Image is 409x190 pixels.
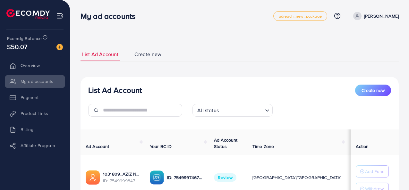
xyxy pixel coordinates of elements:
[103,171,140,177] a: 1031809_AZIZ NEW STORE_1757871375855
[167,174,204,181] p: ID: 7549997467455111175
[252,174,342,181] span: [GEOGRAPHIC_DATA]/[GEOGRAPHIC_DATA]
[252,143,274,150] span: Time Zone
[7,35,42,42] span: Ecomdy Balance
[196,106,220,115] span: All status
[351,12,399,20] a: [PERSON_NAME]
[214,173,236,182] span: Review
[221,104,262,115] input: Search for option
[103,178,140,184] span: ID: 7549999847785594897
[56,44,63,50] img: image
[88,86,142,95] h3: List Ad Account
[355,85,391,96] button: Create new
[279,14,322,18] span: adreach_new_package
[86,143,109,150] span: Ad Account
[7,42,27,51] span: $50.07
[356,143,369,150] span: Action
[56,12,64,20] img: menu
[82,51,118,58] span: List Ad Account
[86,170,100,185] img: ic-ads-acc.e4c84228.svg
[103,171,140,184] div: <span class='underline'>1031809_AZIZ NEW STORE_1757871375855</span></br>7549999847785594897
[273,11,327,21] a: adreach_new_package
[362,87,385,94] span: Create new
[134,51,161,58] span: Create new
[192,104,273,117] div: Search for option
[364,12,399,20] p: [PERSON_NAME]
[150,170,164,185] img: ic-ba-acc.ded83a64.svg
[214,137,238,150] span: Ad Account Status
[150,143,172,150] span: Your BC ID
[365,168,385,175] p: Add Fund
[356,165,389,178] button: Add Fund
[81,12,141,21] h3: My ad accounts
[6,9,50,19] img: logo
